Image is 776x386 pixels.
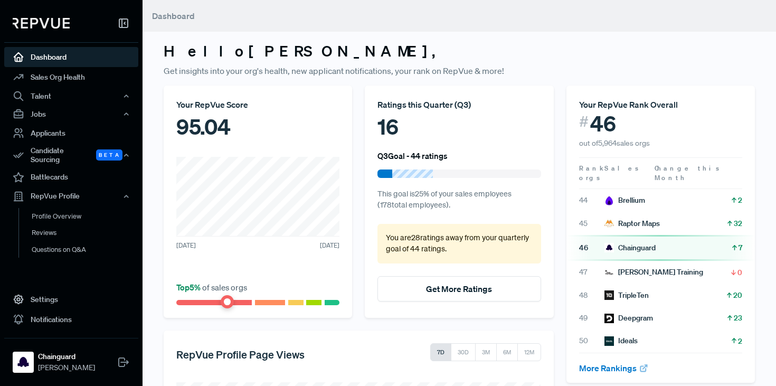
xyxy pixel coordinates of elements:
button: 3M [475,343,497,361]
a: Battlecards [4,167,138,187]
a: Applicants [4,123,138,143]
span: Rank [579,164,604,173]
h6: Q3 Goal - 44 ratings [377,151,448,161]
img: Chainguard [15,354,32,371]
a: Sales Org Health [4,67,138,87]
span: 23 [734,313,742,323]
button: Candidate Sourcing Beta [4,143,138,167]
img: Raptor Maps [604,219,614,228]
strong: Chainguard [38,351,95,362]
h3: Hello [PERSON_NAME] , [164,42,755,60]
span: 44 [579,195,604,206]
span: Top 5 % [176,282,202,293]
button: 12M [517,343,541,361]
div: Candidate Sourcing [4,143,138,167]
span: # [579,111,589,133]
span: 2 [738,336,742,346]
button: 7D [430,343,451,361]
a: Reviews [18,224,153,241]
button: 6M [496,343,518,361]
span: 50 [579,335,604,346]
img: RepVue [13,18,70,29]
button: 30D [451,343,476,361]
div: 16 [377,111,541,143]
div: Deepgram [604,313,653,324]
div: Your RepVue Score [176,98,339,111]
img: Ideals [604,336,614,346]
span: 20 [733,290,742,300]
span: 49 [579,313,604,324]
span: 46 [590,111,616,136]
span: [DATE] [176,241,196,250]
img: TripleTen [604,290,614,300]
button: RepVue Profile [4,187,138,205]
div: 95.04 [176,111,339,143]
button: Talent [4,87,138,105]
span: Your RepVue Rank Overall [579,99,678,110]
button: Get More Ratings [377,276,541,302]
div: Ideals [604,335,638,346]
a: Notifications [4,309,138,329]
button: Jobs [4,105,138,123]
div: [PERSON_NAME] Training [604,267,703,278]
a: Dashboard [4,47,138,67]
a: Questions on Q&A [18,241,153,258]
a: ChainguardChainguard[PERSON_NAME] [4,338,138,378]
span: of sales orgs [176,282,247,293]
span: [PERSON_NAME] [38,362,95,373]
span: 2 [738,195,742,205]
p: You are 28 ratings away from your quarterly goal of 44 ratings . [386,232,532,255]
div: Brellium [604,195,645,206]
span: [DATE] [320,241,339,250]
p: Get insights into your org's health, new applicant notifications, your rank on RepVue & more! [164,64,755,77]
a: Profile Overview [18,208,153,225]
img: Brellium [604,196,614,205]
span: 7 [739,242,742,253]
span: 45 [579,218,604,229]
span: Sales orgs [579,164,640,182]
p: This goal is 25 % of your sales employees ( 178 total employees). [377,189,541,211]
div: Ratings this Quarter ( Q3 ) [377,98,541,111]
span: Dashboard [152,11,195,21]
div: TripleTen [604,290,649,301]
img: Deepgram [604,314,614,323]
span: Change this Month [655,164,721,182]
img: Chainguard [604,243,614,252]
span: 46 [579,242,604,253]
a: Settings [4,289,138,309]
span: 47 [579,267,604,278]
span: Beta [96,149,122,161]
span: 0 [737,267,742,278]
img: Dale Carnegie Training [604,268,614,277]
div: Raptor Maps [604,218,660,229]
h5: RepVue Profile Page Views [176,348,305,361]
a: More Rankings [579,363,649,373]
span: 32 [734,218,742,229]
span: out of 5,964 sales orgs [579,138,650,148]
div: Chainguard [604,242,656,253]
span: 48 [579,290,604,301]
